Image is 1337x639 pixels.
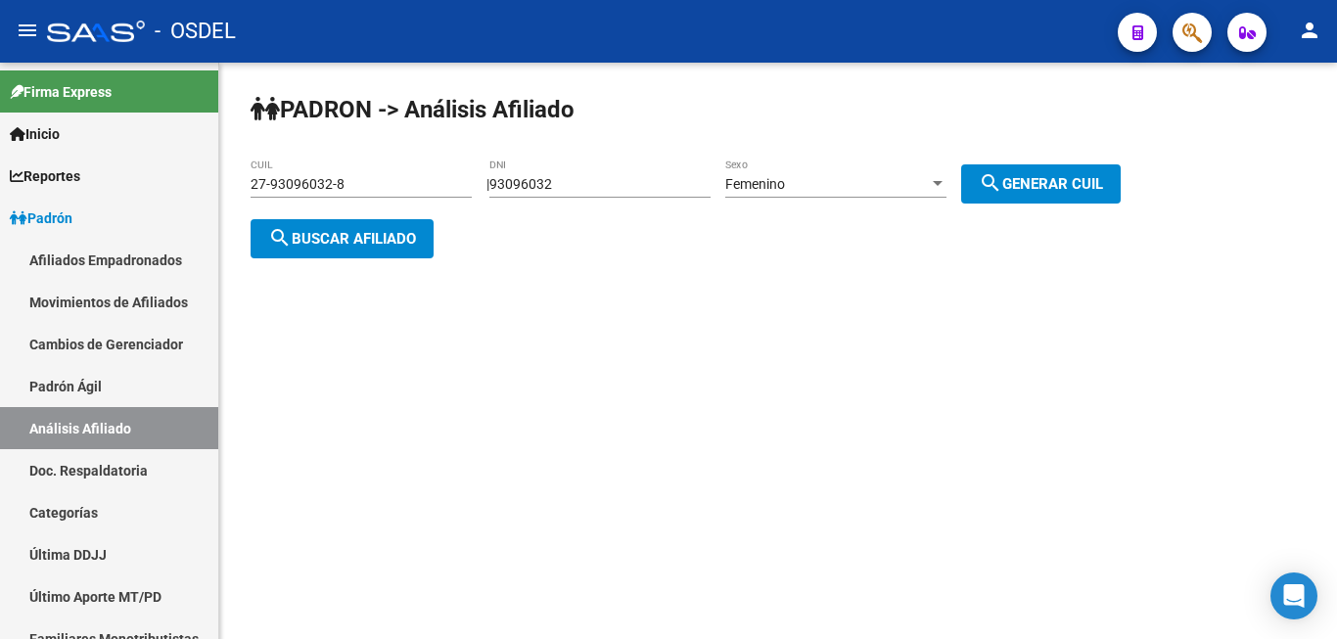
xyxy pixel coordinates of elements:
span: Generar CUIL [979,175,1103,193]
button: Buscar afiliado [251,219,434,258]
div: Open Intercom Messenger [1270,572,1317,619]
span: - OSDEL [155,10,236,53]
mat-icon: search [979,171,1002,195]
span: Inicio [10,123,60,145]
mat-icon: menu [16,19,39,42]
mat-icon: search [268,226,292,250]
span: Femenino [725,176,785,192]
mat-icon: person [1298,19,1321,42]
span: Padrón [10,207,72,229]
button: Generar CUIL [961,164,1121,204]
span: Firma Express [10,81,112,103]
strong: PADRON -> Análisis Afiliado [251,96,575,123]
span: Reportes [10,165,80,187]
span: Buscar afiliado [268,230,416,248]
div: | [486,176,1135,192]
